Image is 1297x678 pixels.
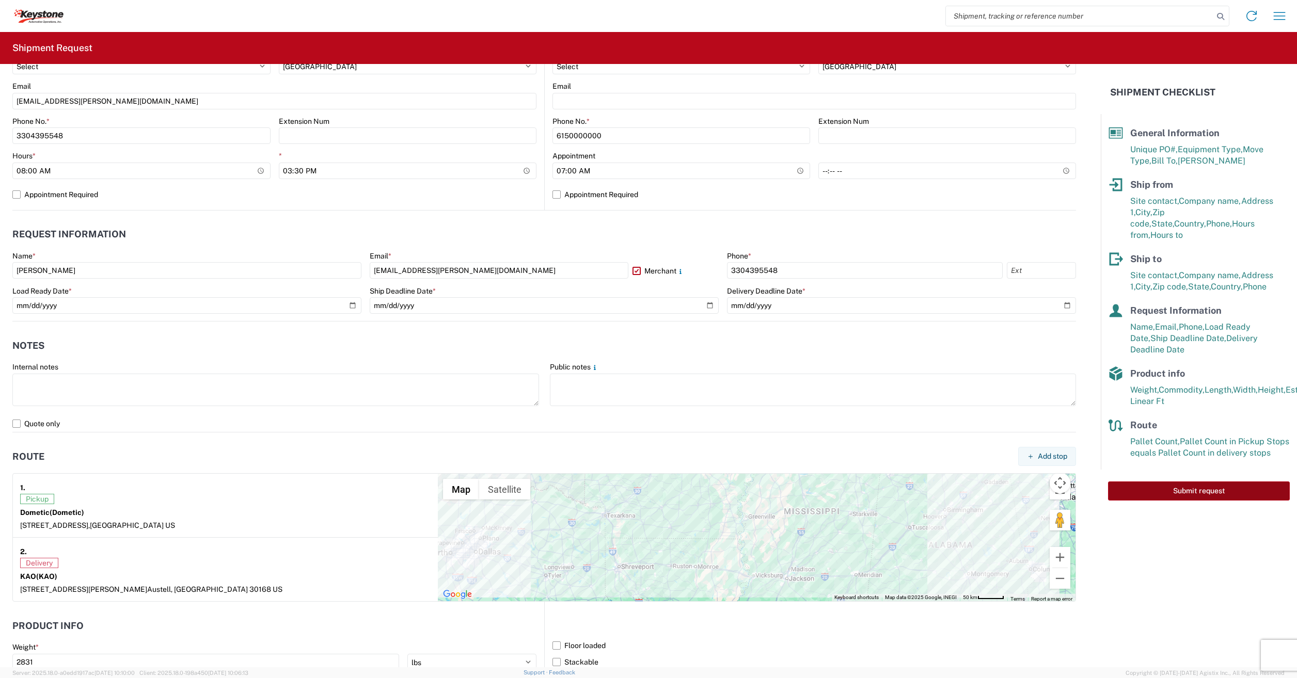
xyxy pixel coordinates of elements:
span: (Dometic) [50,508,84,516]
strong: Dometic [20,508,84,516]
span: [PERSON_NAME] [1178,156,1245,166]
span: Add stop [1038,451,1067,461]
a: Open this area in Google Maps (opens a new window) [440,588,474,601]
span: Equipment Type, [1178,144,1243,154]
button: Show street map [443,479,479,499]
span: Name, [1130,322,1155,332]
span: Length, [1205,385,1233,395]
label: Appointment [552,151,595,160]
span: Route [1130,419,1157,430]
span: Phone, [1179,322,1205,332]
span: Map data ©2025 Google, INEGI [885,594,957,600]
label: Email [370,251,391,261]
h2: Notes [12,341,44,351]
h2: Product Info [12,621,84,631]
span: Bill To, [1151,156,1178,166]
label: Extension Num [818,117,869,126]
label: Floor loaded [552,637,1076,654]
h2: Route [12,451,44,462]
button: Add stop [1018,447,1076,466]
span: [STREET_ADDRESS], [20,521,90,529]
label: Phone No. [552,117,590,126]
span: Client: 2025.18.0-198a450 [139,670,248,676]
span: Company name, [1179,196,1241,206]
a: Report a map error [1031,596,1072,602]
input: Ext [1007,262,1076,279]
span: Ship to [1130,253,1162,264]
span: [DATE] 10:10:00 [94,670,135,676]
span: Pallet Count in Pickup Stops equals Pallet Count in delivery stops [1130,437,1289,458]
span: General Information [1130,127,1220,138]
button: Show satellite imagery [479,479,530,499]
button: Keyboard shortcuts [834,594,879,601]
strong: 1. [20,481,25,494]
label: Weight [12,642,39,652]
label: Load Ready Date [12,286,72,296]
span: Country, [1211,282,1243,292]
label: Phone [727,251,751,261]
button: Zoom in [1050,547,1070,568]
button: Zoom out [1050,568,1070,589]
span: Height, [1258,385,1286,395]
span: Austell, [GEOGRAPHIC_DATA] 30168 US [147,585,282,593]
label: Stackable [552,654,1076,670]
span: Weight, [1130,385,1159,395]
span: Pickup [20,494,54,504]
button: Drag Pegman onto the map to open Street View [1050,510,1070,530]
label: Extension Num [279,117,329,126]
span: Zip code, [1152,282,1188,292]
span: Ship Deadline Date, [1150,333,1226,343]
label: Merchant [632,262,719,279]
label: Quote only [12,415,1076,432]
label: Internal notes [12,362,58,372]
label: Email [552,82,571,91]
span: Pallet Count, [1130,437,1180,446]
label: Name [12,251,36,261]
span: Unique PO#, [1130,144,1178,154]
span: [DATE] 10:06:13 [208,670,248,676]
label: Hours [12,151,36,160]
span: Email, [1155,322,1179,332]
a: Support [524,669,549,675]
h2: Request Information [12,229,126,239]
strong: 2. [20,545,27,558]
span: Phone, [1206,219,1232,229]
span: State, [1188,282,1211,292]
label: Email [12,82,31,91]
span: Company name, [1179,270,1241,280]
span: Commodity, [1159,385,1205,395]
span: Ship from [1130,179,1173,190]
span: Hours to [1150,230,1183,240]
button: Submit request [1108,481,1290,501]
h2: Shipment Request [12,42,92,54]
img: Google [440,588,474,601]
a: Feedback [549,669,575,675]
span: State, [1151,219,1174,229]
span: Server: 2025.18.0-a0edd1917ac [12,670,135,676]
a: Terms [1010,596,1025,602]
label: Appointment Required [12,186,536,203]
button: Map Scale: 50 km per 48 pixels [960,594,1007,601]
span: [STREET_ADDRESS][PERSON_NAME] [20,585,147,593]
span: Site contact, [1130,196,1179,206]
label: Delivery Deadline Date [727,286,805,296]
span: City, [1135,207,1152,217]
span: Site contact, [1130,270,1179,280]
label: Appointment Required [552,186,1076,203]
span: (KAO) [36,572,57,580]
label: Ship Deadline Date [370,286,436,296]
label: Public notes [550,362,599,372]
span: Copyright © [DATE]-[DATE] Agistix Inc., All Rights Reserved [1126,668,1285,677]
span: City, [1135,282,1152,292]
span: Product info [1130,368,1185,379]
span: Phone [1243,282,1267,292]
span: Width, [1233,385,1258,395]
span: Request Information [1130,305,1222,316]
strong: KAO [20,572,57,580]
span: Country, [1174,219,1206,229]
button: Map camera controls [1050,473,1070,493]
span: [GEOGRAPHIC_DATA] US [90,521,175,529]
input: Shipment, tracking or reference number [946,6,1213,26]
span: Delivery [20,558,58,568]
label: Phone No. [12,117,50,126]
